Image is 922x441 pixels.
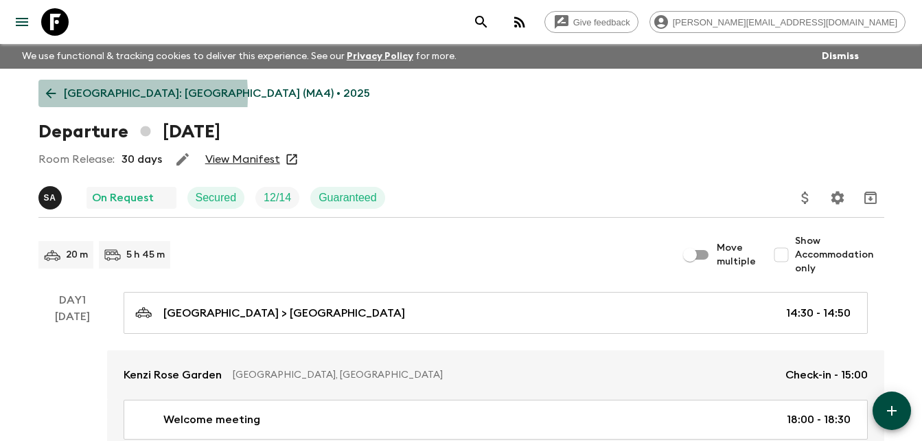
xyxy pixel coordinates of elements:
[785,367,868,383] p: Check-in - 15:00
[786,305,851,321] p: 14:30 - 14:50
[818,47,862,66] button: Dismiss
[44,192,56,203] p: S A
[124,367,222,383] p: Kenzi Rose Garden
[566,17,638,27] span: Give feedback
[319,190,377,206] p: Guaranteed
[857,184,884,212] button: Archive (Completed, Cancelled or Unsynced Departures only)
[795,234,884,275] span: Show Accommodation only
[66,248,88,262] p: 20 m
[38,186,65,210] button: SA
[347,52,413,61] a: Privacy Policy
[38,292,107,308] p: Day 1
[38,118,220,146] h1: Departure [DATE]
[8,8,36,36] button: menu
[126,248,165,262] p: 5 h 45 m
[163,305,405,321] p: [GEOGRAPHIC_DATA] > [GEOGRAPHIC_DATA]
[38,80,378,107] a: [GEOGRAPHIC_DATA]: [GEOGRAPHIC_DATA] (MA4) • 2025
[787,411,851,428] p: 18:00 - 18:30
[792,184,819,212] button: Update Price, Early Bird Discount and Costs
[107,350,884,400] a: Kenzi Rose Garden[GEOGRAPHIC_DATA], [GEOGRAPHIC_DATA]Check-in - 15:00
[196,190,237,206] p: Secured
[187,187,245,209] div: Secured
[124,400,868,440] a: Welcome meeting18:00 - 18:30
[92,190,154,206] p: On Request
[255,187,299,209] div: Trip Fill
[824,184,851,212] button: Settings
[122,151,162,168] p: 30 days
[717,241,757,269] span: Move multiple
[649,11,906,33] div: [PERSON_NAME][EMAIL_ADDRESS][DOMAIN_NAME]
[468,8,495,36] button: search adventures
[665,17,905,27] span: [PERSON_NAME][EMAIL_ADDRESS][DOMAIN_NAME]
[16,44,462,69] p: We use functional & tracking cookies to deliver this experience. See our for more.
[64,85,370,102] p: [GEOGRAPHIC_DATA]: [GEOGRAPHIC_DATA] (MA4) • 2025
[124,292,868,334] a: [GEOGRAPHIC_DATA] > [GEOGRAPHIC_DATA]14:30 - 14:50
[38,190,65,201] span: Samir Achahri
[205,152,280,166] a: View Manifest
[163,411,260,428] p: Welcome meeting
[38,151,115,168] p: Room Release:
[233,368,774,382] p: [GEOGRAPHIC_DATA], [GEOGRAPHIC_DATA]
[264,190,291,206] p: 12 / 14
[544,11,638,33] a: Give feedback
